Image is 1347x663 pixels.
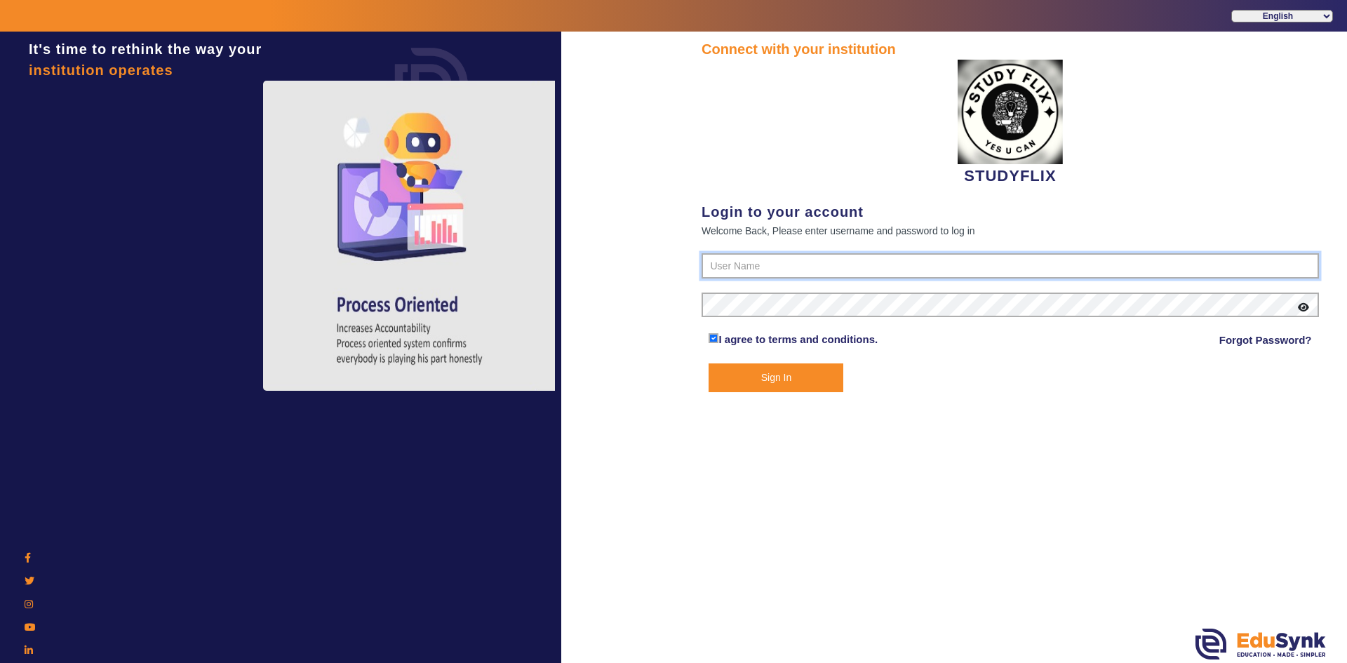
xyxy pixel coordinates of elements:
[1219,332,1312,349] a: Forgot Password?
[702,201,1319,222] div: Login to your account
[702,60,1319,187] div: STUDYFLIX
[702,39,1319,60] div: Connect with your institution
[702,253,1319,279] input: User Name
[379,32,484,137] img: login.png
[718,333,878,345] a: I agree to terms and conditions.
[263,81,558,391] img: login4.png
[709,363,843,392] button: Sign In
[29,41,262,57] span: It's time to rethink the way your
[958,60,1063,164] img: 71dce94a-bed6-4ff3-a9ed-96170f5a9cb7
[702,222,1319,239] div: Welcome Back, Please enter username and password to log in
[1195,629,1326,659] img: edusynk.png
[29,62,173,78] span: institution operates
